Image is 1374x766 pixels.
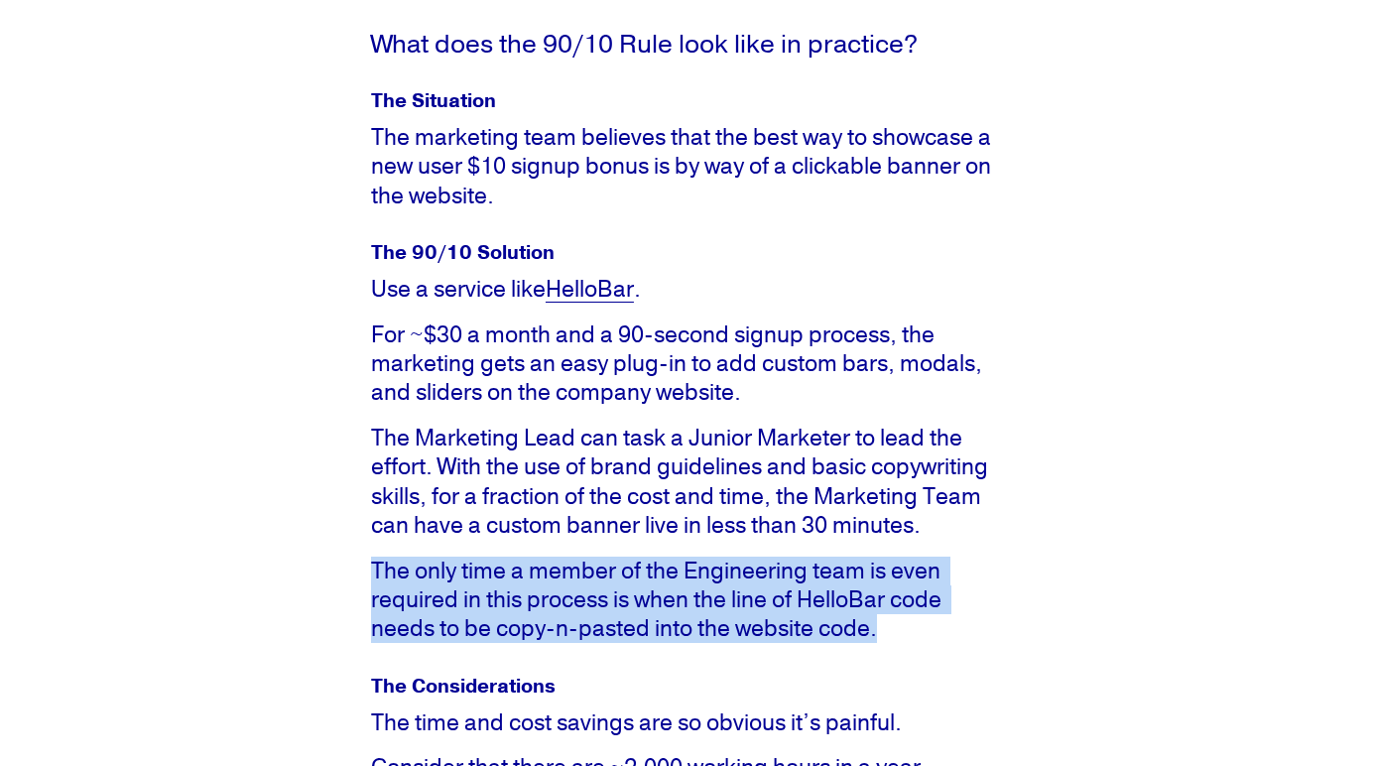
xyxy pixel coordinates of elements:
p: Use a service like . [371,275,1003,304]
p: The only time a member of the Engineering team is even required in this process is when the line ... [371,557,1003,644]
strong: The Situation [371,88,496,113]
a: HelloBar [546,275,634,304]
p: The time and cost savings are so obvious it’s painful. [371,708,1003,737]
h3: What does the 90/10 Rule look like in practice? [371,31,1003,59]
p: The marketing team believes that the best way to showcase a new user $10 signup bonus is by way o... [371,123,1003,210]
p: The Marketing Lead can task a Junior Marketer to lead the effort. With the use of brand guideline... [371,424,1003,541]
strong: The Considerations [371,674,556,699]
strong: The 90/10 Solution [371,240,555,265]
p: For ~$30 a month and a 90-second signup process, the marketing gets an easy plug-in to add custom... [371,320,1003,408]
